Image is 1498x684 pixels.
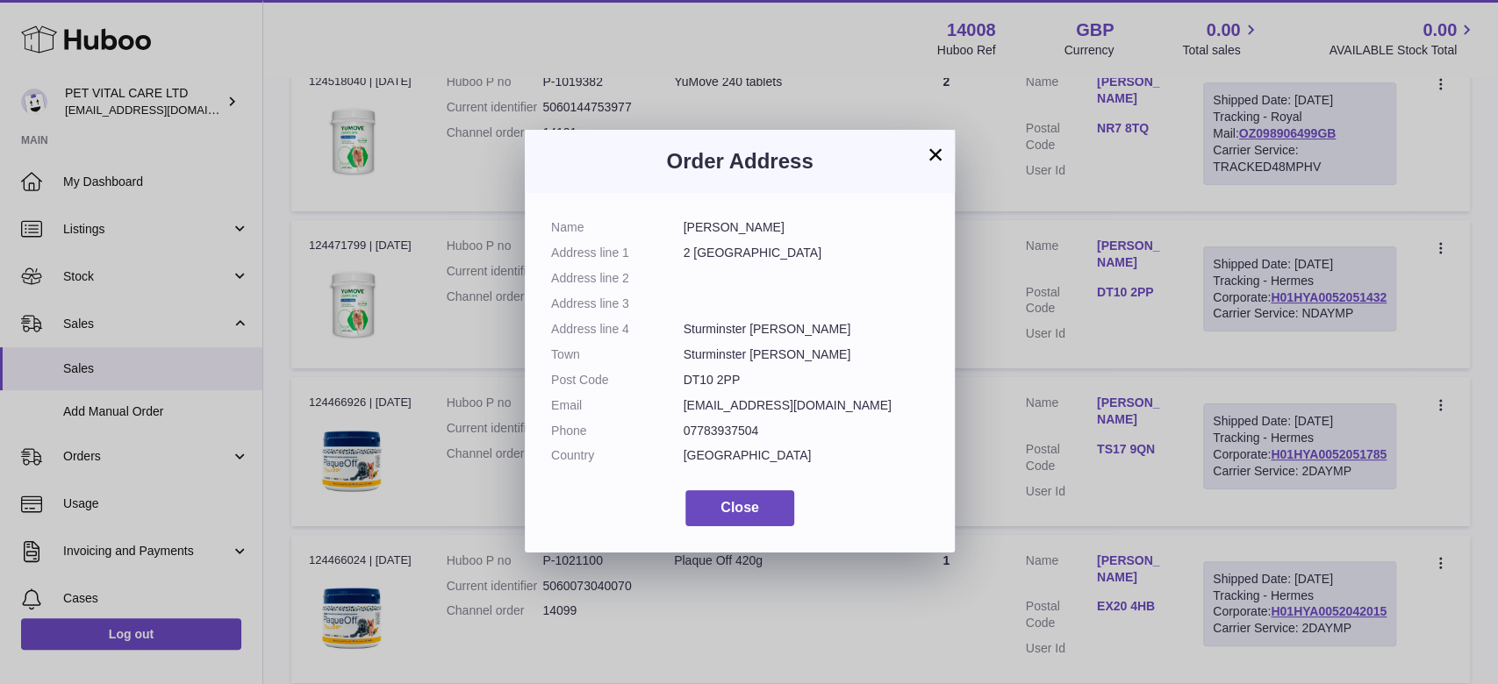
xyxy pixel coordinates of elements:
[684,219,929,236] dd: [PERSON_NAME]
[684,346,929,363] dd: Sturminster [PERSON_NAME]
[685,490,794,526] button: Close
[551,270,684,287] dt: Address line 2
[551,372,684,388] dt: Post Code
[551,423,684,439] dt: Phone
[684,397,929,414] dd: [EMAIL_ADDRESS][DOMAIN_NAME]
[684,245,929,261] dd: 2 [GEOGRAPHIC_DATA]
[684,447,929,464] dd: [GEOGRAPHIC_DATA]
[551,346,684,363] dt: Town
[551,147,928,175] h3: Order Address
[551,447,684,464] dt: Country
[684,321,929,338] dd: Sturminster [PERSON_NAME]
[684,423,929,439] dd: 07783937504
[684,372,929,388] dd: DT10 2PP
[925,144,946,165] button: ×
[551,321,684,338] dt: Address line 4
[551,219,684,236] dt: Name
[720,500,759,515] span: Close
[551,296,684,312] dt: Address line 3
[551,397,684,414] dt: Email
[551,245,684,261] dt: Address line 1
